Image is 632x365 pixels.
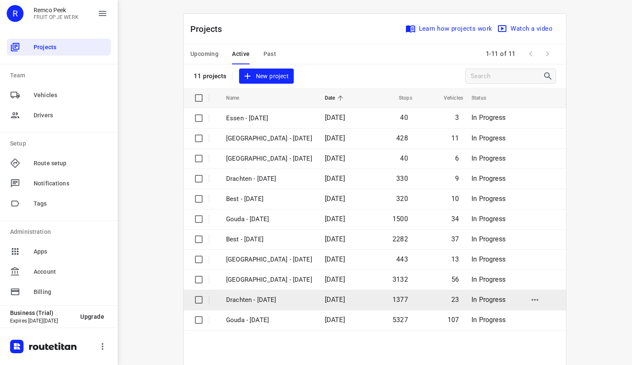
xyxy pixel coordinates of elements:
span: Past [263,49,276,59]
input: Search projects [471,70,543,83]
p: Setup [10,139,111,148]
div: Vehicles [7,87,111,103]
span: In Progress [471,175,506,182]
p: 11 projects [194,72,227,80]
span: 40 [400,154,408,162]
span: Projects [34,43,108,52]
p: Antwerpen - Monday [226,255,312,264]
span: In Progress [471,154,506,162]
span: 9 [455,175,459,182]
p: Business (Trial) [10,309,74,316]
span: [DATE] [325,195,345,203]
span: 11 [451,134,459,142]
span: 1-11 of 11 [482,45,519,63]
span: [DATE] [325,134,345,142]
div: Drivers [7,107,111,124]
span: Previous Page [522,45,539,62]
span: [DATE] [325,235,345,243]
span: 10 [451,195,459,203]
span: Name [226,93,250,103]
span: 6 [455,154,459,162]
span: In Progress [471,195,506,203]
p: Team [10,71,111,80]
span: [DATE] [325,215,345,223]
span: 1500 [392,215,408,223]
span: 37 [451,235,459,243]
span: Vehicles [433,93,463,103]
div: Apps [7,243,111,260]
span: In Progress [471,255,506,263]
span: 3 [455,114,459,122]
span: 13 [451,255,459,263]
div: Route setup [7,155,111,172]
span: 56 [451,275,459,283]
span: Drivers [34,111,108,120]
span: Date [325,93,346,103]
span: [DATE] [325,316,345,324]
span: Status [471,93,497,103]
span: 428 [396,134,408,142]
div: R [7,5,24,22]
span: New project [244,71,289,82]
span: Stops [388,93,412,103]
p: Gouda - [DATE] [226,214,312,224]
p: Essen - Tuesday [226,114,312,123]
span: Active [232,49,250,59]
div: Account [7,263,111,280]
span: Vehicles [34,91,108,100]
span: 1377 [392,296,408,304]
div: Search [543,71,556,81]
span: [DATE] [325,296,345,304]
span: 107 [448,316,459,324]
span: Next Page [539,45,556,62]
span: In Progress [471,134,506,142]
span: In Progress [471,235,506,243]
p: FRUIT OP JE WERK [34,14,79,20]
button: New project [239,69,294,84]
p: Antwerpen - Tuesday [226,154,312,164]
p: Best - [DATE] [226,194,312,204]
div: Notifications [7,175,111,192]
p: Administration [10,227,111,236]
span: 320 [396,195,408,203]
p: Remco Peek [34,7,79,13]
span: Apps [34,247,108,256]
p: Gouda - Monday [226,315,312,325]
span: 443 [396,255,408,263]
span: Route setup [34,159,108,168]
span: [DATE] [325,275,345,283]
span: Account [34,267,108,276]
span: 2282 [392,235,408,243]
div: Tags [7,195,111,212]
span: [DATE] [325,255,345,263]
span: [DATE] [325,154,345,162]
span: Tags [34,199,108,208]
span: Billing [34,288,108,296]
span: 5327 [392,316,408,324]
p: Expires [DATE][DATE] [10,318,74,324]
span: 34 [451,215,459,223]
span: 40 [400,114,408,122]
span: In Progress [471,316,506,324]
div: Billing [7,283,111,300]
p: [GEOGRAPHIC_DATA] - [DATE] [226,275,312,285]
span: In Progress [471,275,506,283]
span: In Progress [471,296,506,304]
p: Drachten - Monday [226,295,312,305]
span: [DATE] [325,114,345,122]
span: In Progress [471,215,506,223]
p: Drachten - [DATE] [226,174,312,184]
span: Notifications [34,179,108,188]
span: 3132 [392,275,408,283]
span: Upgrade [80,313,104,320]
span: 23 [451,296,459,304]
button: Upgrade [74,309,111,324]
span: Upcoming [190,49,219,59]
span: 330 [396,175,408,182]
p: Projects [190,23,229,35]
p: Best - [DATE] [226,235,312,244]
span: In Progress [471,114,506,122]
p: Zwolle - Tuesday [226,134,312,143]
span: [DATE] [325,175,345,182]
div: Projects [7,39,111,56]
